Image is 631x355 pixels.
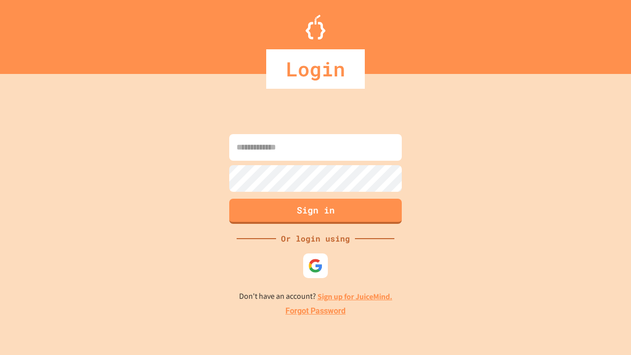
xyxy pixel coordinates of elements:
[239,290,392,303] p: Don't have an account?
[308,258,323,273] img: google-icon.svg
[549,273,621,315] iframe: chat widget
[317,291,392,302] a: Sign up for JuiceMind.
[285,305,346,317] a: Forgot Password
[306,15,325,39] img: Logo.svg
[276,233,355,245] div: Or login using
[590,316,621,345] iframe: chat widget
[229,199,402,224] button: Sign in
[266,49,365,89] div: Login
